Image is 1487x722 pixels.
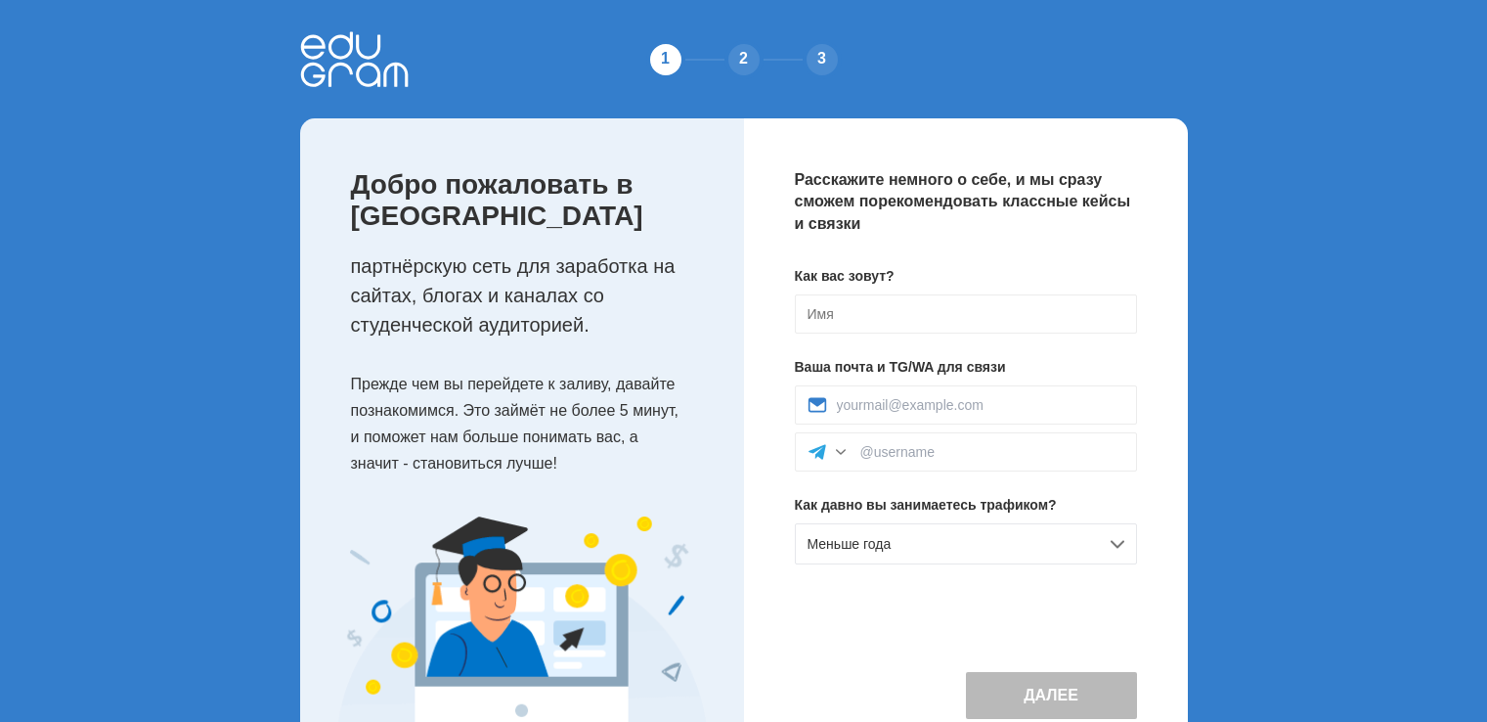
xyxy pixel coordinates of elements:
input: Имя [795,294,1137,334]
p: партнёрскую сеть для заработка на сайтах, блогах и каналах со студенческой аудиторией. [351,251,705,339]
input: yourmail@example.com [837,397,1124,413]
span: Меньше года [808,536,892,552]
div: 1 [646,40,685,79]
p: Расскажите немного о себе, и мы сразу сможем порекомендовать классные кейсы и связки [795,169,1137,235]
p: Прежде чем вы перейдете к заливу, давайте познакомимся. Это займёт не более 5 минут, и поможет на... [351,371,705,477]
div: 3 [803,40,842,79]
div: 2 [724,40,764,79]
p: Добро пожаловать в [GEOGRAPHIC_DATA] [351,169,705,232]
p: Ваша почта и TG/WA для связи [795,357,1137,378]
button: Далее [966,672,1137,719]
p: Как давно вы занимаетесь трафиком? [795,495,1137,516]
input: @username [860,444,1124,460]
p: Как вас зовут? [795,266,1137,287]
